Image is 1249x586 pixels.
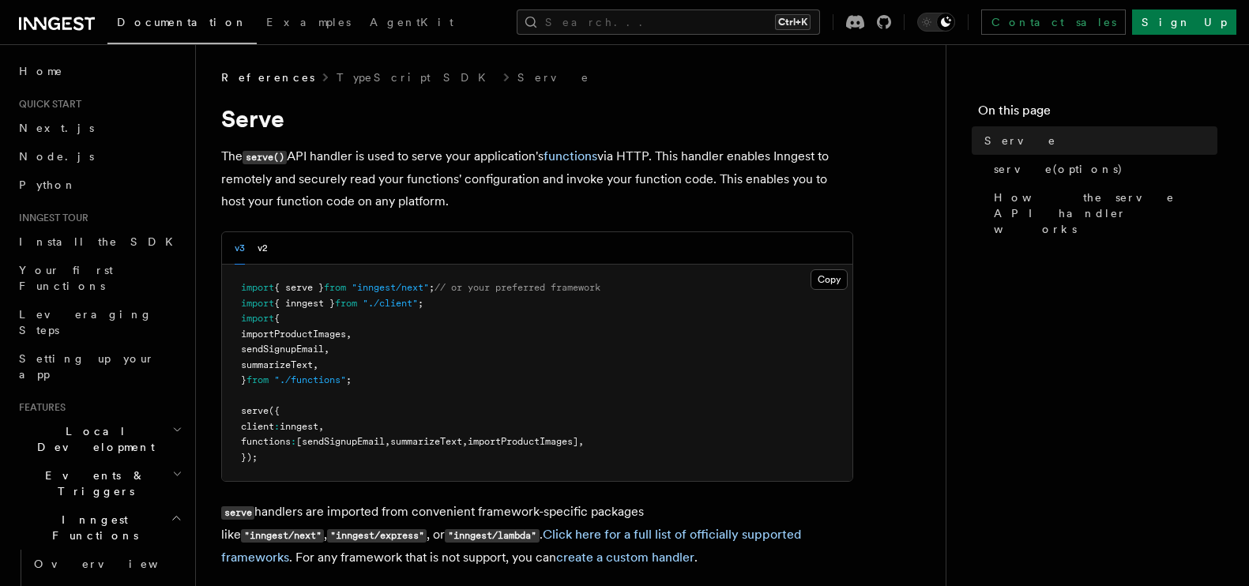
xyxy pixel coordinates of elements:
kbd: Ctrl+K [775,14,811,30]
span: summarizeText [241,359,313,370]
span: client [241,421,274,432]
span: sendSignupEmail [241,344,324,355]
span: : [274,421,280,432]
a: Serve [517,69,590,85]
span: // or your preferred framework [435,282,600,293]
span: Your first Functions [19,264,113,292]
span: Local Development [13,423,172,455]
span: Features [13,401,66,414]
span: , [318,421,324,432]
span: } [241,374,246,385]
span: ; [346,374,352,385]
code: serve() [243,151,287,164]
span: importProductImages] [468,436,578,447]
span: serve [241,405,269,416]
span: import [241,298,274,309]
a: Home [13,57,186,85]
a: Serve [978,126,1217,155]
code: "inngest/express" [327,529,427,543]
span: Next.js [19,122,94,134]
span: from [335,298,357,309]
button: v2 [258,232,268,265]
span: "./client" [363,298,418,309]
span: from [246,374,269,385]
a: Contact sales [981,9,1126,35]
span: import [241,313,274,324]
span: serve(options) [994,161,1123,177]
span: Inngest Functions [13,512,171,543]
span: Serve [984,133,1056,148]
span: ({ [269,405,280,416]
button: Search...Ctrl+K [517,9,820,35]
button: Events & Triggers [13,461,186,505]
span: from [324,282,346,293]
a: AgentKit [360,5,463,43]
span: Node.js [19,150,94,163]
button: Local Development [13,417,186,461]
span: summarizeText [390,436,462,447]
span: , [578,436,584,447]
button: Toggle dark mode [917,13,955,32]
span: Install the SDK [19,235,182,248]
span: import [241,282,274,293]
span: "inngest/next" [352,282,429,293]
a: Next.js [13,114,186,142]
a: TypeScript SDK [337,69,495,85]
span: : [291,436,296,447]
span: Quick start [13,98,81,111]
span: Leveraging Steps [19,308,152,336]
span: Events & Triggers [13,468,172,499]
span: { serve } [274,282,324,293]
a: Setting up your app [13,344,186,389]
span: Overview [34,558,197,570]
span: inngest [280,421,318,432]
a: Overview [28,550,186,578]
p: The API handler is used to serve your application's via HTTP. This handler enables Inngest to rem... [221,145,853,212]
span: , [385,436,390,447]
button: Inngest Functions [13,505,186,550]
p: handlers are imported from convenient framework-specific packages like , , or . . For any framewo... [221,501,853,569]
a: Install the SDK [13,227,186,256]
span: How the serve API handler works [994,190,1217,237]
a: Leveraging Steps [13,300,186,344]
span: Python [19,178,77,191]
code: "inngest/next" [241,529,324,543]
span: }); [241,452,258,463]
span: Setting up your app [19,352,155,381]
span: { inngest } [274,298,335,309]
span: "./functions" [274,374,346,385]
a: Sign Up [1132,9,1236,35]
span: , [324,344,329,355]
a: Node.js [13,142,186,171]
h4: On this page [978,101,1217,126]
span: Home [19,63,63,79]
span: , [462,436,468,447]
span: [sendSignupEmail [296,436,385,447]
a: Python [13,171,186,199]
h1: Serve [221,104,853,133]
a: How the serve API handler works [988,183,1217,243]
button: v3 [235,232,245,265]
code: serve [221,506,254,520]
span: Examples [266,16,351,28]
a: Examples [257,5,360,43]
span: AgentKit [370,16,453,28]
span: functions [241,436,291,447]
span: , [346,329,352,340]
span: ; [418,298,423,309]
span: , [313,359,318,370]
span: ; [429,282,435,293]
button: Copy [811,269,848,290]
a: functions [544,148,597,163]
a: create a custom handler [556,550,694,565]
span: References [221,69,314,85]
span: Inngest tour [13,212,88,224]
a: Documentation [107,5,257,44]
span: Documentation [117,16,247,28]
code: "inngest/lambda" [445,529,539,543]
a: Your first Functions [13,256,186,300]
a: serve(options) [988,155,1217,183]
span: { [274,313,280,324]
span: importProductImages [241,329,346,340]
